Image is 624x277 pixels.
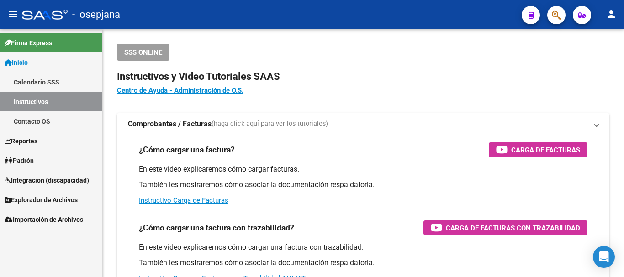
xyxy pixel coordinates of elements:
button: Carga de Facturas con Trazabilidad [423,220,587,235]
button: SSS ONLINE [117,44,169,61]
div: Open Intercom Messenger [593,246,615,268]
span: Importación de Archivos [5,214,83,225]
h3: ¿Cómo cargar una factura? [139,143,235,156]
mat-icon: person [606,9,617,20]
a: Centro de Ayuda - Administración de O.S. [117,86,243,94]
p: En este video explicaremos cómo cargar facturas. [139,164,587,174]
span: Reportes [5,136,37,146]
span: Carga de Facturas con Trazabilidad [446,222,580,234]
span: Padrón [5,156,34,166]
mat-expansion-panel-header: Comprobantes / Facturas(haga click aquí para ver los tutoriales) [117,113,609,135]
span: Explorador de Archivos [5,195,78,205]
h3: ¿Cómo cargar una factura con trazabilidad? [139,221,294,234]
span: Carga de Facturas [511,144,580,156]
span: Integración (discapacidad) [5,175,89,185]
mat-icon: menu [7,9,18,20]
span: Inicio [5,57,28,68]
span: Firma Express [5,38,52,48]
h2: Instructivos y Video Tutoriales SAAS [117,68,609,85]
span: (haga click aquí para ver los tutoriales) [212,119,328,129]
p: También les mostraremos cómo asociar la documentación respaldatoria. [139,180,587,190]
span: - osepjana [72,5,120,25]
strong: Comprobantes / Facturas [128,119,212,129]
span: SSS ONLINE [124,48,162,57]
button: Carga de Facturas [489,142,587,157]
p: En este video explicaremos cómo cargar una factura con trazabilidad. [139,242,587,252]
p: También les mostraremos cómo asociar la documentación respaldatoria. [139,258,587,268]
a: Instructivo Carga de Facturas [139,196,228,204]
